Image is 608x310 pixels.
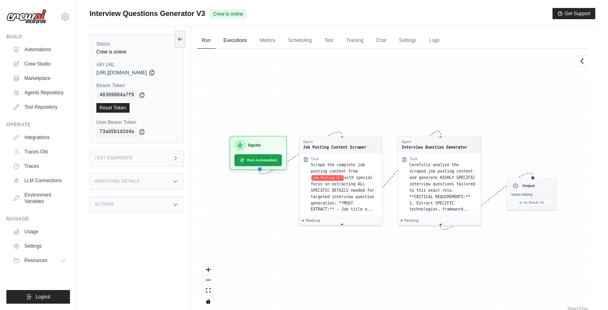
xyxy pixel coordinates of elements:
span: Resources [24,257,47,264]
button: zoom in [203,265,213,275]
iframe: Chat Widget [568,272,608,310]
button: Resources [10,254,70,267]
label: Bearer Token [96,82,177,89]
div: Carefully analyze the scraped job posting content and generate HIGHLY SPECIFIC interview question... [409,162,477,213]
div: AgentInterview Question GeneratorTaskCarefully analyze the scraped job posting content and genera... [398,136,481,225]
a: Traces [10,160,70,173]
a: LLM Connections [10,174,70,187]
div: Manage [6,216,70,222]
div: Operate [6,121,70,128]
a: Automations [10,43,70,56]
span: Pending [405,218,419,223]
label: API URL [96,62,177,68]
a: Chat [371,32,391,49]
div: - [378,218,380,223]
div: Agent [303,140,367,144]
div: Interview Question Generator [402,144,467,150]
div: Job Posting Content Scraper [303,144,367,150]
a: Test [320,32,338,49]
div: Build [6,34,70,40]
button: fit view [203,286,213,296]
a: Tool Repository [10,101,70,113]
h3: Inputs [248,142,261,149]
button: No Result Yet [511,199,552,206]
div: Task [311,157,319,161]
span: Pending [306,218,320,223]
span: Scrape the complete job posting content from [311,163,365,173]
a: Scheduling [283,32,316,49]
h3: Test Endpoints [95,156,132,161]
button: toggle interactivity [203,296,213,306]
button: zoom out [203,275,213,286]
label: Status [96,41,177,47]
a: Crew Studio [10,58,70,70]
a: Usage [10,225,70,238]
g: Edge from inputsNode to 2553a25cbecd31ca381c53a9dbba7539 [260,132,342,174]
a: Training [341,32,368,49]
h3: Additional Details [95,179,140,184]
code: 73ab5b1d2d4a [96,127,137,137]
div: InputsRun Automation [229,136,287,170]
img: Logo [6,9,46,24]
h3: Actions [95,202,114,207]
div: - [476,218,478,223]
div: AgentJob Posting Content ScraperTaskScrape the complete job posting content fromjob Posting Urlwi... [299,136,383,225]
span: [URL][DOMAIN_NAME] [96,70,147,76]
a: Marketplace [10,72,70,85]
g: Edge from f231ad405dd789775155ddb5bef0b348 to outputNode [441,173,533,230]
div: Agent [402,140,467,144]
label: User Bearer Token [96,119,177,125]
div: OutputStatus:WaitingNo Result Yet [506,178,556,210]
a: Metrics [255,32,280,49]
span: Logout [36,294,50,300]
div: Task [409,157,417,161]
code: 48369984a7f9 [96,90,137,100]
div: React Flow controls [203,265,213,306]
a: Settings [10,240,70,252]
span: Crew is online [210,10,246,18]
a: Reset Token [96,103,130,113]
h3: Output [522,183,534,189]
a: Agents Repository [10,86,70,99]
span: with special focus on extracting ALL SPECIFIC DETAILS needed for targeted interview question gene... [311,175,374,211]
span: job Posting Url [311,175,344,181]
span: Status: Waiting [511,193,532,197]
a: Integrations [10,131,70,144]
span: Interview Questions Generator V3 [90,8,205,19]
button: Logout [6,290,70,304]
button: Run Automation [235,154,282,166]
a: Settings [394,32,421,49]
a: Run [197,32,215,49]
g: Edge from 2553a25cbecd31ca381c53a9dbba7539 to f231ad405dd789775155ddb5bef0b348 [342,131,441,224]
a: Environment Variables [10,189,70,208]
button: Get Support [552,8,595,19]
div: Scrape the complete job posting content from {job Posting Url} with special focus on extracting A... [311,162,379,213]
span: Carefully analyze the scraped job posting content and generate HIGHLY SPECIFIC interview question... [409,163,475,211]
div: Crew is online [96,49,177,55]
a: Executions [219,32,252,49]
a: Logs [424,32,444,49]
a: Traces Old [10,145,70,158]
